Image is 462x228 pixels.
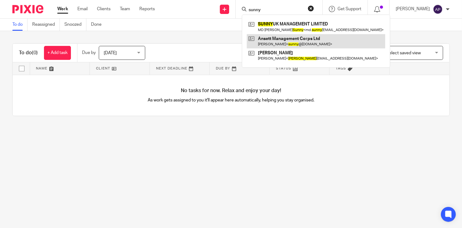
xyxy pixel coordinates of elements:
a: To do [12,19,28,31]
input: Search [248,7,304,13]
p: Due by [82,50,96,56]
a: Reports [139,6,155,12]
a: Reassigned [32,19,60,31]
a: Clients [97,6,111,12]
a: Email [77,6,88,12]
h1: To do [19,50,38,56]
span: [DATE] [104,51,117,55]
img: Pixie [12,5,43,13]
a: Done [91,19,106,31]
span: Get Support [338,7,361,11]
h4: No tasks for now. Relax and enjoy your day! [13,87,449,94]
p: [PERSON_NAME] [396,6,430,12]
a: + Add task [44,46,71,60]
a: Snoozed [64,19,86,31]
button: Clear [308,5,314,11]
img: svg%3E [433,4,443,14]
span: (0) [32,50,38,55]
a: Work [57,6,68,12]
span: Select saved view [386,51,421,55]
a: Team [120,6,130,12]
p: As work gets assigned to you it'll appear here automatically, helping you stay organised. [122,97,340,103]
span: Tags [336,67,346,70]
